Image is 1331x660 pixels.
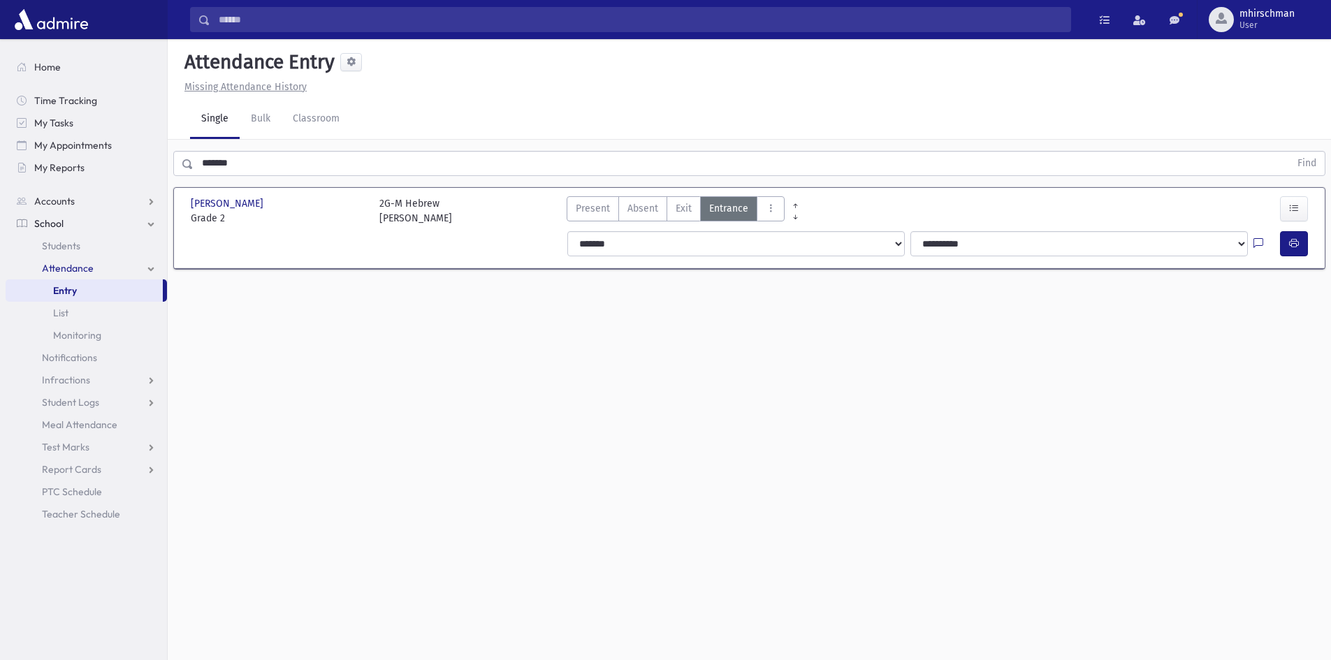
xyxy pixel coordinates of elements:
[6,481,167,503] a: PTC Schedule
[179,81,307,93] a: Missing Attendance History
[6,503,167,525] a: Teacher Schedule
[6,346,167,369] a: Notifications
[1239,8,1295,20] span: mhirschman
[184,81,307,93] u: Missing Attendance History
[6,156,167,179] a: My Reports
[42,374,90,386] span: Infractions
[34,161,85,174] span: My Reports
[6,235,167,257] a: Students
[34,195,75,207] span: Accounts
[6,324,167,346] a: Monitoring
[6,302,167,324] a: List
[42,441,89,453] span: Test Marks
[6,369,167,391] a: Infractions
[6,436,167,458] a: Test Marks
[42,262,94,274] span: Attendance
[6,413,167,436] a: Meal Attendance
[676,201,692,216] span: Exit
[34,217,64,230] span: School
[190,100,240,139] a: Single
[627,201,658,216] span: Absent
[42,485,102,498] span: PTC Schedule
[53,307,68,319] span: List
[42,240,80,252] span: Students
[11,6,92,34] img: AdmirePro
[709,201,748,216] span: Entrance
[1239,20,1295,31] span: User
[42,396,99,409] span: Student Logs
[42,508,120,520] span: Teacher Schedule
[6,89,167,112] a: Time Tracking
[6,190,167,212] a: Accounts
[34,61,61,73] span: Home
[191,196,266,211] span: [PERSON_NAME]
[6,279,163,302] a: Entry
[6,257,167,279] a: Attendance
[282,100,351,139] a: Classroom
[6,134,167,156] a: My Appointments
[34,117,73,129] span: My Tasks
[42,418,117,431] span: Meal Attendance
[191,211,365,226] span: Grade 2
[210,7,1070,32] input: Search
[34,139,112,152] span: My Appointments
[179,50,335,74] h5: Attendance Entry
[6,391,167,413] a: Student Logs
[576,201,610,216] span: Present
[1289,152,1325,175] button: Find
[34,94,97,107] span: Time Tracking
[567,196,785,226] div: AttTypes
[42,463,101,476] span: Report Cards
[53,329,101,342] span: Monitoring
[379,196,452,226] div: 2G-M Hebrew [PERSON_NAME]
[6,212,167,235] a: School
[53,284,77,297] span: Entry
[6,56,167,78] a: Home
[6,112,167,134] a: My Tasks
[6,458,167,481] a: Report Cards
[42,351,97,364] span: Notifications
[240,100,282,139] a: Bulk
